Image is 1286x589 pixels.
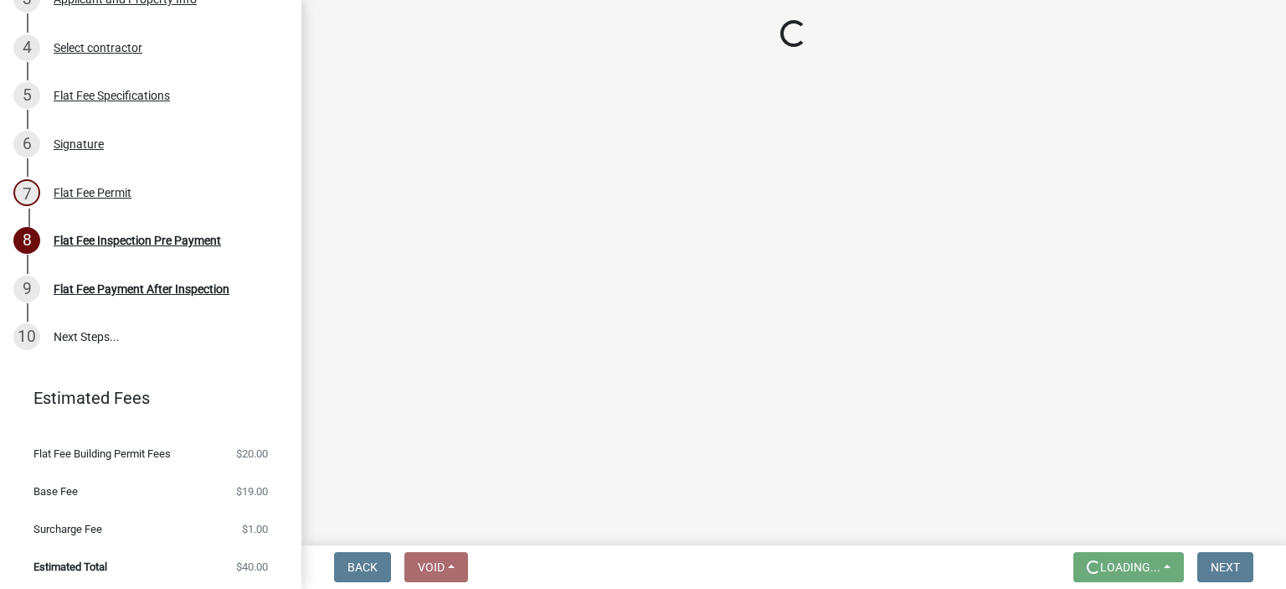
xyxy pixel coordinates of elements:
[13,276,40,302] div: 9
[13,381,275,415] a: Estimated Fees
[33,561,107,572] span: Estimated Total
[1073,552,1184,582] button: Loading...
[54,90,170,101] div: Flat Fee Specifications
[54,187,131,199] div: Flat Fee Permit
[1211,561,1240,574] span: Next
[242,524,268,535] span: $1.00
[54,138,104,150] div: Signature
[13,82,40,109] div: 5
[33,448,171,459] span: Flat Fee Building Permit Fees
[418,561,445,574] span: Void
[13,34,40,61] div: 4
[1197,552,1253,582] button: Next
[334,552,391,582] button: Back
[236,486,268,497] span: $19.00
[54,42,142,54] div: Select contractor
[13,323,40,350] div: 10
[347,561,378,574] span: Back
[404,552,468,582] button: Void
[1100,561,1160,574] span: Loading...
[13,179,40,206] div: 7
[33,524,102,535] span: Surcharge Fee
[54,235,221,246] div: Flat Fee Inspection Pre Payment
[54,283,229,295] div: Flat Fee Payment After Inspection
[236,561,268,572] span: $40.00
[236,448,268,459] span: $20.00
[13,131,40,158] div: 6
[13,227,40,254] div: 8
[33,486,78,497] span: Base Fee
